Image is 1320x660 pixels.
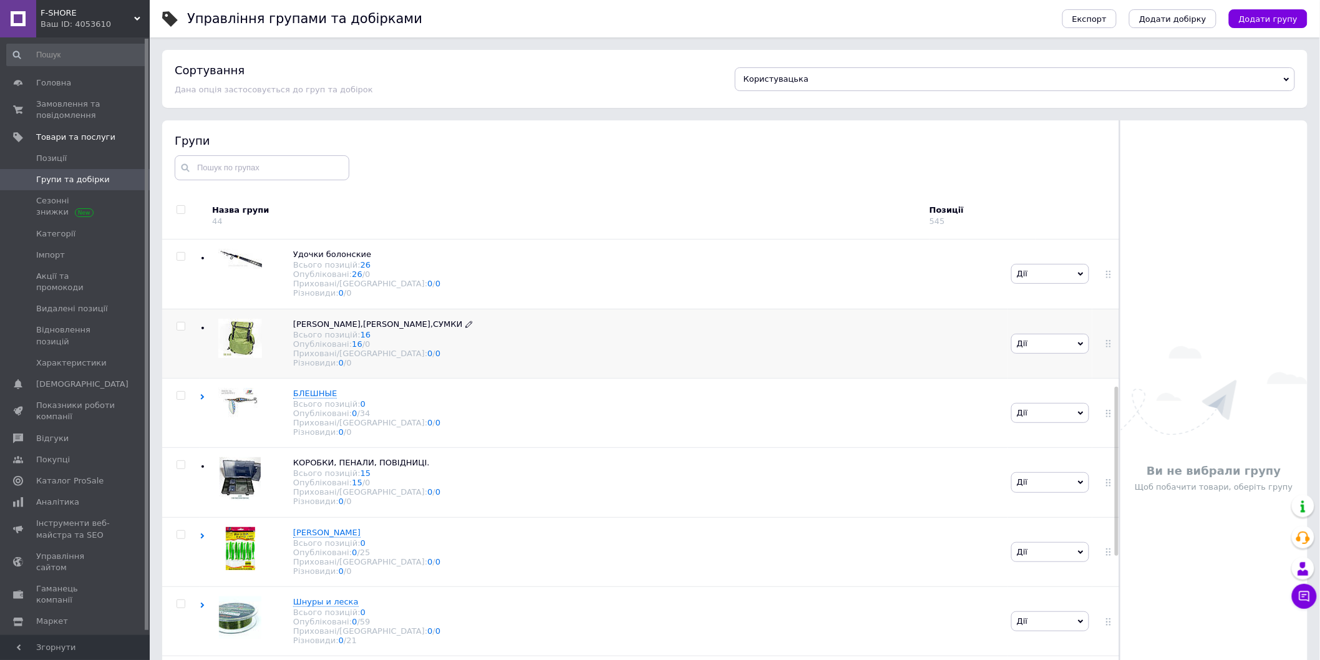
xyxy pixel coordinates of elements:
[187,11,422,26] h1: Управління групами та добірками
[293,557,440,566] div: Приховані/[GEOGRAPHIC_DATA]:
[1017,269,1027,278] span: Дії
[929,205,1036,216] div: Позиції
[929,216,945,226] div: 545
[36,250,65,261] span: Імпорт
[293,468,440,478] div: Всього позицій:
[362,339,371,349] span: /
[361,538,366,548] a: 0
[36,195,115,218] span: Сезонні знижки
[226,527,255,570] img: СИЛІКОНОВІ ПРИМАНКИ
[218,319,262,358] img: ЧОХЛИ,РЮКЗАКИ,СУМКИ
[344,497,352,506] span: /
[339,288,344,298] a: 0
[36,454,70,465] span: Покупці
[362,269,371,279] span: /
[293,597,359,606] span: Шнуры и леска
[36,174,110,185] span: Групи та добірки
[36,303,108,314] span: Видалені позиції
[352,478,362,487] a: 15
[293,427,440,437] div: Різновиди:
[435,349,440,358] a: 0
[352,548,357,557] a: 0
[360,409,371,418] div: 34
[175,64,245,77] h4: Сортування
[293,330,473,339] div: Всього позицій:
[1239,14,1298,24] span: Додати групу
[293,250,371,259] span: Удочки болонские
[344,566,352,576] span: /
[435,487,440,497] a: 0
[36,518,115,540] span: Інструменти веб-майстра та SEO
[36,433,69,444] span: Відгуки
[36,400,115,422] span: Показники роботи компанії
[339,358,344,367] a: 0
[435,626,440,636] a: 0
[293,548,440,557] div: Опубліковані:
[352,269,362,279] a: 26
[1017,477,1027,487] span: Дії
[1292,584,1317,609] button: Чат з покупцем
[293,478,440,487] div: Опубліковані:
[1017,339,1027,348] span: Дії
[36,228,75,240] span: Категорії
[365,478,370,487] div: 0
[293,399,440,409] div: Всього позицій:
[365,339,370,349] div: 0
[339,566,344,576] a: 0
[293,269,440,279] div: Опубліковані:
[744,74,808,84] span: Користувацька
[293,279,440,288] div: Приховані/[GEOGRAPHIC_DATA]:
[435,279,440,288] a: 0
[427,557,432,566] a: 0
[433,349,441,358] span: /
[433,487,441,497] span: /
[293,458,430,467] span: КОРОБКИ, ПЕНАЛИ, ПОВІДНИЦІ.
[175,133,1107,148] div: Групи
[344,288,352,298] span: /
[212,216,223,226] div: 44
[293,497,440,506] div: Різновиди:
[357,617,371,626] span: /
[36,379,129,390] span: [DEMOGRAPHIC_DATA]
[346,566,351,576] div: 0
[36,77,71,89] span: Головна
[293,538,440,548] div: Всього позицій:
[360,548,371,557] div: 25
[435,557,440,566] a: 0
[293,608,440,617] div: Всього позицій:
[361,260,371,269] a: 26
[36,99,115,121] span: Замовлення та повідомлення
[433,418,441,427] span: /
[344,427,352,437] span: /
[427,279,432,288] a: 0
[293,617,440,626] div: Опубліковані:
[361,468,371,478] a: 15
[41,19,150,30] div: Ваш ID: 4053610
[427,349,432,358] a: 0
[346,636,357,645] div: 21
[433,279,441,288] span: /
[220,457,261,500] img: КОРОБКИ, ПЕНАЛИ, ПОВІДНИЦІ.
[36,497,79,508] span: Аналітика
[293,566,440,576] div: Різновиди:
[218,388,262,417] img: БЛЕШНЫЕ
[357,548,371,557] span: /
[1229,9,1308,28] button: Додати групу
[293,389,337,398] span: БЛЕШНЫЕ
[6,44,147,66] input: Пошук
[339,497,344,506] a: 0
[175,155,349,180] input: Пошук по групах
[212,205,920,216] div: Назва групи
[36,357,107,369] span: Характеристики
[293,349,473,358] div: Приховані/[GEOGRAPHIC_DATA]:
[427,418,432,427] a: 0
[293,487,440,497] div: Приховані/[GEOGRAPHIC_DATA]:
[427,487,432,497] a: 0
[293,626,440,636] div: Приховані/[GEOGRAPHIC_DATA]:
[1017,408,1027,417] span: Дії
[1129,9,1216,28] button: Додати добірку
[365,269,370,279] div: 0
[293,319,462,329] span: [PERSON_NAME],[PERSON_NAME],СУМКИ
[346,427,351,437] div: 0
[427,626,432,636] a: 0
